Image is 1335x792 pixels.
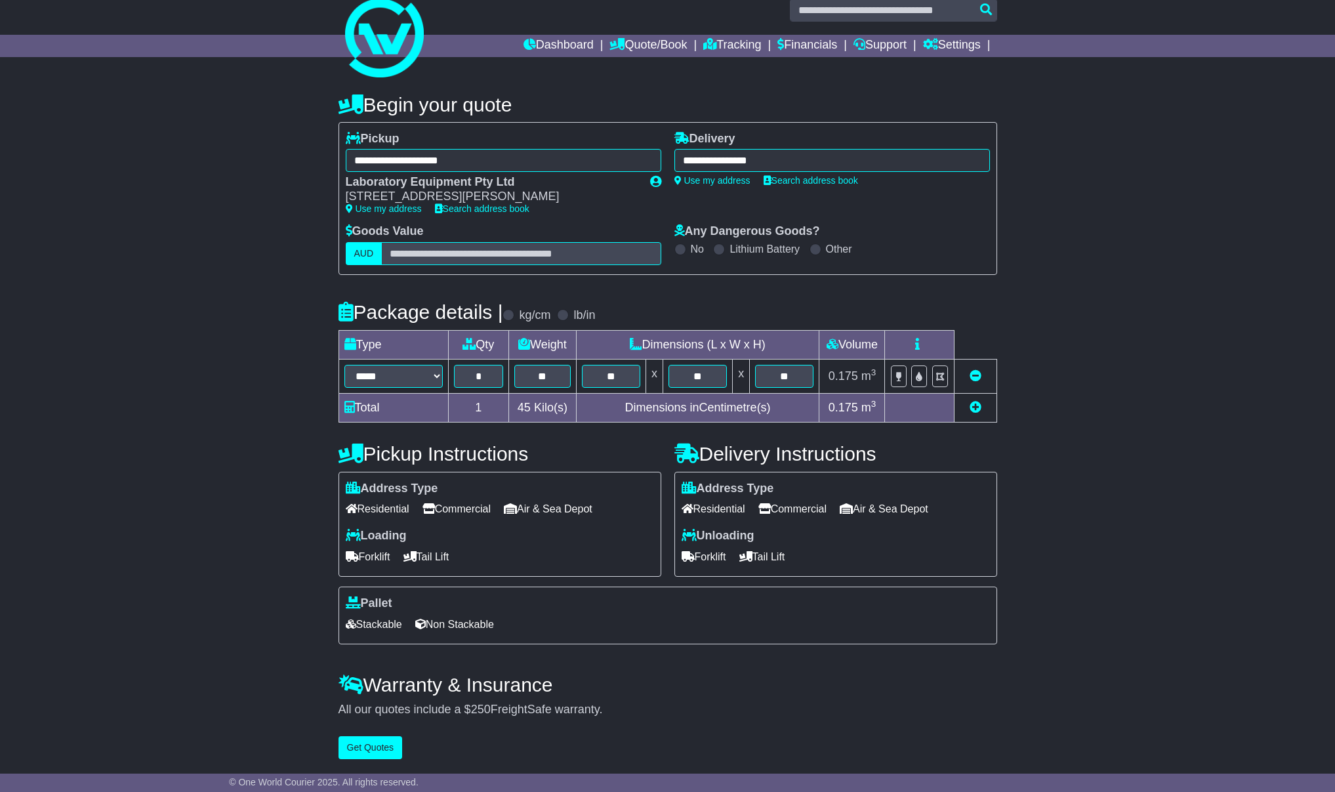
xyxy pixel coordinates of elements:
label: AUD [346,242,382,265]
h4: Warranty & Insurance [339,674,997,696]
a: Financials [777,35,837,57]
span: 0.175 [829,369,858,383]
td: 1 [448,393,509,422]
label: No [691,243,704,255]
label: kg/cm [519,308,550,323]
span: Air & Sea Depot [840,499,928,519]
button: Get Quotes [339,736,403,759]
div: Laboratory Equipment Pty Ltd [346,175,637,190]
td: Kilo(s) [509,393,577,422]
a: Quote/Book [609,35,687,57]
a: Settings [923,35,981,57]
label: Goods Value [346,224,424,239]
span: Stackable [346,614,402,635]
td: Volume [819,330,885,359]
label: Other [826,243,852,255]
h4: Begin your quote [339,94,997,115]
td: Type [339,330,448,359]
label: Pallet [346,596,392,611]
h4: Delivery Instructions [674,443,997,465]
span: m [861,401,876,414]
a: Add new item [970,401,981,414]
h4: Pickup Instructions [339,443,661,465]
a: Search address book [435,203,529,214]
span: Forklift [682,547,726,567]
span: 45 [518,401,531,414]
td: Qty [448,330,509,359]
a: Dashboard [524,35,594,57]
span: Residential [682,499,745,519]
label: Any Dangerous Goods? [674,224,820,239]
span: Forklift [346,547,390,567]
div: [STREET_ADDRESS][PERSON_NAME] [346,190,637,204]
span: m [861,369,876,383]
label: Delivery [674,132,735,146]
a: Use my address [674,175,750,186]
a: Use my address [346,203,422,214]
span: Non Stackable [415,614,494,635]
div: All our quotes include a $ FreightSafe warranty. [339,703,997,717]
a: Tracking [703,35,761,57]
label: Address Type [682,482,774,496]
td: Dimensions in Centimetre(s) [576,393,819,422]
a: Search address book [764,175,858,186]
label: Address Type [346,482,438,496]
label: Pickup [346,132,400,146]
label: Unloading [682,529,754,543]
label: lb/in [573,308,595,323]
span: 0.175 [829,401,858,414]
a: Remove this item [970,369,981,383]
label: Loading [346,529,407,543]
sup: 3 [871,399,876,409]
span: 250 [471,703,491,716]
span: Commercial [422,499,491,519]
a: Support [853,35,907,57]
span: Residential [346,499,409,519]
td: x [733,359,750,393]
label: Lithium Battery [729,243,800,255]
span: Commercial [758,499,827,519]
sup: 3 [871,367,876,377]
h4: Package details | [339,301,503,323]
span: Tail Lift [739,547,785,567]
td: Dimensions (L x W x H) [576,330,819,359]
td: Weight [509,330,577,359]
span: © One World Courier 2025. All rights reserved. [229,777,419,787]
td: Total [339,393,448,422]
span: Tail Lift [403,547,449,567]
td: x [646,359,663,393]
span: Air & Sea Depot [504,499,592,519]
